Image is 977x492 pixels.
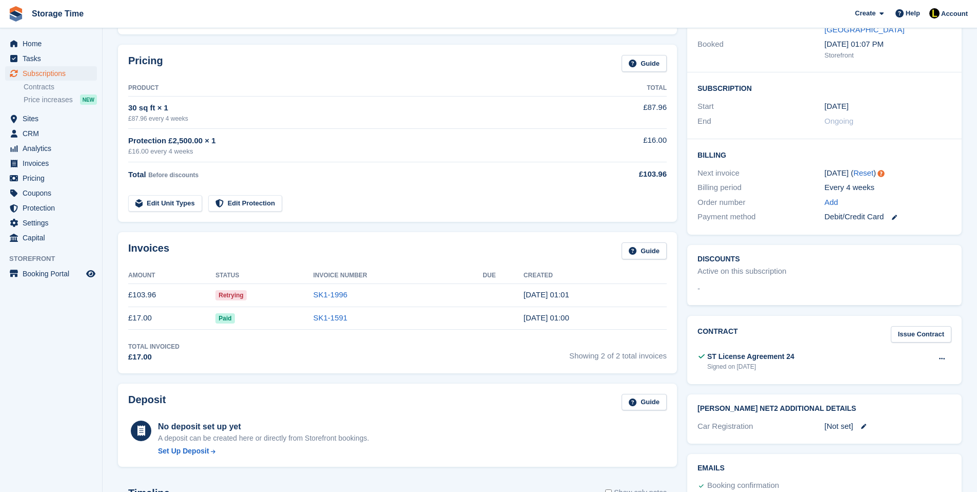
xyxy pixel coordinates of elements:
span: Price increases [24,95,73,105]
a: Set Up Deposit [158,446,369,457]
a: menu [5,126,97,141]
span: Retrying [215,290,247,300]
a: menu [5,36,97,51]
span: Tasks [23,51,84,66]
div: End [697,116,824,127]
div: Payment method [697,211,824,223]
th: Status [215,268,313,284]
div: ST License Agreement 24 [707,351,794,362]
time: 2025-08-19 00:00:35 UTC [524,313,569,322]
div: Debit/Credit Card [825,211,951,223]
span: Account [941,9,968,19]
h2: Emails [697,464,951,472]
td: £103.96 [128,283,215,307]
a: menu [5,171,97,185]
a: Contracts [24,82,97,92]
a: menu [5,201,97,215]
a: Guide [622,394,667,411]
div: £16.00 every 4 weeks [128,146,584,157]
span: Before discounts [148,172,198,179]
h2: Billing [697,149,951,160]
span: Capital [23,231,84,245]
div: Booked [697,39,824,60]
a: menu [5,186,97,200]
span: Home [23,36,84,51]
span: Paid [215,313,234,324]
span: Analytics [23,141,84,156]
div: Active on this subscription [697,266,786,277]
h2: Discounts [697,255,951,263]
div: [Not set] [825,421,951,432]
h2: Subscription [697,83,951,93]
th: Amount [128,268,215,284]
a: Edit Unit Types [128,195,202,212]
div: No deposit set up yet [158,421,369,433]
div: Car Registration [697,421,824,432]
div: NEW [80,94,97,105]
h2: Invoices [128,242,169,259]
span: Ongoing [825,117,854,125]
span: - [697,283,700,295]
div: Set Up Deposit [158,446,209,457]
td: £17.00 [128,307,215,330]
div: Every 4 weeks [825,182,951,194]
div: Signed on [DATE] [707,362,794,371]
th: Total [584,80,667,97]
a: menu [5,51,97,66]
div: £87.96 every 4 weeks [128,114,584,123]
div: Total Invoiced [128,342,180,351]
a: SK1-1996 [313,290,348,299]
a: menu [5,267,97,281]
h2: Contract [697,326,738,343]
div: Booking confirmation [707,480,779,492]
h2: Pricing [128,55,163,72]
a: menu [5,111,97,126]
div: Start [697,101,824,112]
a: Price increases NEW [24,94,97,105]
span: CRM [23,126,84,141]
time: 2025-09-16 00:01:08 UTC [524,290,569,299]
div: Next invoice [697,167,824,179]
a: SK1-1591 [313,313,348,322]
a: Guide [622,55,667,72]
span: Showing 2 of 2 total invoices [569,342,667,363]
div: £17.00 [128,351,180,363]
a: Reset [853,168,873,177]
a: menu [5,231,97,245]
a: Edit Protection [208,195,282,212]
div: [DATE] ( ) [825,167,951,179]
span: Settings [23,216,84,230]
a: Preview store [85,268,97,280]
a: Storage Time [28,5,88,22]
a: menu [5,141,97,156]
h2: [PERSON_NAME] Net2 Additional Details [697,405,951,413]
div: [DATE] 01:07 PM [825,39,951,50]
span: Invoices [23,156,84,171]
img: stora-icon-8386f47178a22dfd0bd8f6a31ec36ba5ce8667c1dd55bd0f319d3a0aa187defe.svg [8,6,24,22]
h2: Deposit [128,394,166,411]
span: Coupons [23,186,84,200]
th: Due [483,268,524,284]
td: £87.96 [584,96,667,128]
span: Booking Portal [23,267,84,281]
a: menu [5,66,97,81]
a: Storage Time - [GEOGRAPHIC_DATA] [825,13,905,34]
span: Protection [23,201,84,215]
p: A deposit can be created here or directly from Storefront bookings. [158,433,369,444]
span: Help [906,8,920,18]
span: Create [855,8,875,18]
span: Subscriptions [23,66,84,81]
a: Guide [622,242,667,259]
div: £103.96 [584,168,667,180]
th: Created [524,268,667,284]
div: Storefront [825,50,951,61]
img: Laaibah Sarwar [929,8,940,18]
span: Pricing [23,171,84,185]
a: Issue Contract [891,326,951,343]
td: £16.00 [584,129,667,162]
div: Protection £2,500.00 × 1 [128,135,584,147]
div: Tooltip anchor [876,169,886,178]
span: Storefront [9,254,102,264]
div: 30 sq ft × 1 [128,102,584,114]
span: Total [128,170,146,179]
